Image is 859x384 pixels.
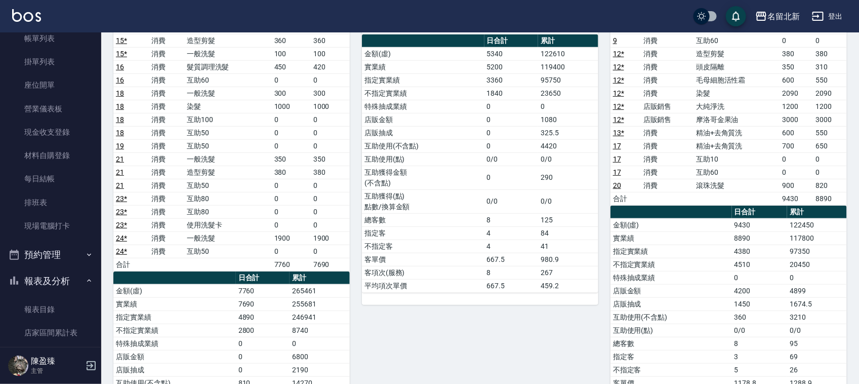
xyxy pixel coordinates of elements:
[538,166,598,189] td: 290
[484,226,539,240] td: 4
[538,100,598,113] td: 0
[362,100,484,113] td: 特殊抽成業績
[149,47,184,60] td: 消費
[780,100,813,113] td: 1200
[116,76,124,84] a: 16
[362,139,484,152] td: 互助使用(不含點)
[311,47,350,60] td: 100
[184,73,272,87] td: 互助60
[484,139,539,152] td: 0
[780,192,813,205] td: 9430
[116,181,124,189] a: 21
[538,279,598,292] td: 459.2
[813,34,847,47] td: 0
[813,113,847,126] td: 3000
[538,213,598,226] td: 125
[613,36,617,45] a: 9
[311,73,350,87] td: 0
[693,47,780,60] td: 造型剪髮
[610,363,732,376] td: 不指定客
[484,240,539,253] td: 4
[272,179,311,192] td: 0
[116,116,124,124] a: 18
[4,191,97,214] a: 排班表
[732,206,788,219] th: 日合計
[362,73,484,87] td: 指定實業績
[813,73,847,87] td: 550
[272,113,311,126] td: 0
[272,87,311,100] td: 300
[610,245,732,258] td: 指定實業績
[290,272,350,285] th: 累計
[610,232,732,245] td: 實業績
[272,60,311,73] td: 450
[787,297,847,311] td: 1674.5
[641,73,693,87] td: 消費
[362,266,484,279] td: 客項次(服務)
[787,206,847,219] th: 累計
[272,34,311,47] td: 360
[693,126,780,139] td: 精油+去角質洗
[272,232,311,245] td: 1900
[641,34,693,47] td: 消費
[362,152,484,166] td: 互助使用(點)
[780,73,813,87] td: 600
[732,337,788,350] td: 8
[184,100,272,113] td: 染髮
[362,279,484,292] td: 平均項次單價
[641,60,693,73] td: 消費
[780,60,813,73] td: 350
[484,166,539,189] td: 0
[184,205,272,218] td: 互助80
[693,139,780,152] td: 精油+去角質洗
[31,356,83,366] h5: 陳盈臻
[538,113,598,126] td: 1080
[780,166,813,179] td: 0
[184,232,272,245] td: 一般洗髮
[613,155,621,163] a: 17
[484,279,539,292] td: 667.5
[610,337,732,350] td: 總客數
[31,366,83,375] p: 主管
[610,324,732,337] td: 互助使用(點)
[362,113,484,126] td: 店販金額
[780,47,813,60] td: 380
[610,271,732,284] td: 特殊抽成業績
[362,87,484,100] td: 不指定實業績
[4,50,97,73] a: 掛單列表
[610,311,732,324] td: 互助使用(不含點)
[149,126,184,139] td: 消費
[149,87,184,100] td: 消費
[613,142,621,150] a: 17
[610,258,732,271] td: 不指定實業績
[113,350,236,363] td: 店販金額
[311,166,350,179] td: 380
[184,60,272,73] td: 髮質調理洗髮
[362,60,484,73] td: 實業績
[272,100,311,113] td: 1000
[732,284,788,297] td: 4200
[236,284,290,297] td: 7760
[613,168,621,176] a: 17
[113,363,236,376] td: 店販抽成
[641,126,693,139] td: 消費
[272,126,311,139] td: 0
[787,363,847,376] td: 26
[787,337,847,350] td: 95
[362,34,598,293] table: a dense table
[787,284,847,297] td: 4899
[484,73,539,87] td: 3360
[4,345,97,368] a: 店家日報表
[484,34,539,48] th: 日合計
[4,167,97,190] a: 每日結帳
[484,152,539,166] td: 0/0
[311,34,350,47] td: 360
[4,321,97,344] a: 店家區間累計表
[311,258,350,271] td: 7690
[693,34,780,47] td: 互助60
[4,214,97,238] a: 現場電腦打卡
[813,47,847,60] td: 380
[184,139,272,152] td: 互助50
[813,139,847,152] td: 650
[808,7,847,26] button: 登出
